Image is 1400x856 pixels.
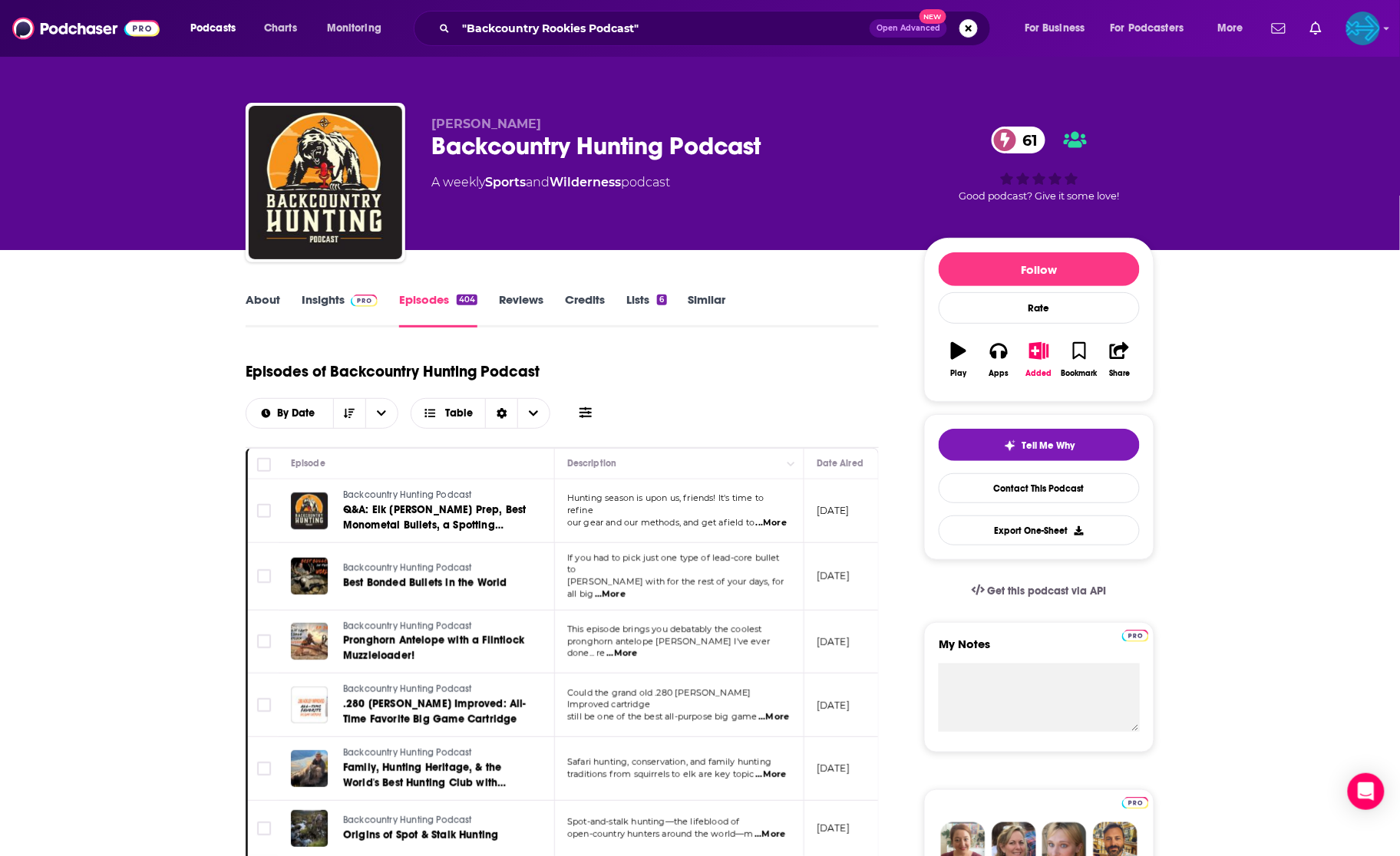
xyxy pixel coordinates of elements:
button: Column Actions [782,455,801,473]
button: open menu [1014,16,1104,41]
div: 6 [657,295,666,305]
button: open menu [1101,16,1207,41]
a: Episodes404 [399,292,477,328]
div: Open Intercom Messenger [1348,773,1385,810]
img: Podchaser Pro [1122,797,1149,809]
span: ...More [756,517,787,529]
h2: Choose View [411,398,551,429]
a: Similar [688,292,726,328]
a: Sports [485,175,526,189]
button: Sort Direction [333,399,365,428]
span: Family, Hunting Heritage, & the World's Best Hunting Club with [PERSON_NAME] [343,761,506,805]
a: Origins of Spot & Stalk Hunting [343,828,526,843]
div: Date Aired [817,454,863,472]
button: open menu [180,16,256,41]
span: Charts [264,18,297,39]
div: Apps [989,369,1009,378]
span: Toggle select row [257,634,271,648]
a: Q&A: Elk [PERSON_NAME] Prep, Best Monometal Bullets, a Spotting Scope for Life, & More. [343,502,527,533]
span: Logged in as backbonemedia [1346,12,1380,45]
img: Podchaser Pro [1122,630,1149,642]
img: Podchaser Pro [351,295,378,307]
button: Show profile menu [1346,12,1380,45]
a: Show notifications dropdown [1304,15,1328,41]
a: InsightsPodchaser Pro [302,292,378,328]
div: A weekly podcast [431,173,670,192]
p: [DATE] [817,635,850,648]
p: [DATE] [817,504,850,517]
span: Pronghorn Antelope with a Flintlock Muzzleloader! [343,634,524,662]
img: Backcountry Hunting Podcast [249,106,402,259]
a: Backcountry Hunting Podcast [343,620,527,634]
div: Description [567,454,616,472]
a: Lists6 [626,292,666,328]
span: ...More [755,769,786,781]
button: Follow [939,252,1140,286]
span: For Business [1025,18,1085,39]
p: [DATE] [817,699,850,712]
span: ...More [595,588,626,601]
button: Apps [979,332,1019,387]
span: Table [445,408,473,419]
span: Best Bonded Bullets in the World [343,576,507,589]
span: Hunting season is upon us, friends! It's time to refine [567,492,764,515]
p: [DATE] [817,762,850,775]
button: open menu [365,399,398,428]
div: Sort Direction [485,399,517,428]
span: Backcountry Hunting Podcast [343,621,472,631]
h1: Episodes of Backcountry Hunting Podcast [246,362,540,381]
a: Pro website [1122,795,1149,809]
div: Search podcasts, credits, & more... [428,11,1005,46]
span: .280 [PERSON_NAME] Improved: All-Time Favorite Big Game Cartridge [343,697,527,726]
a: 61 [992,127,1045,153]
span: 61 [1007,127,1045,153]
a: About [246,292,280,328]
a: .280 [PERSON_NAME] Improved: All-Time Favorite Big Game Cartridge [343,696,527,727]
span: ...More [754,828,785,841]
span: Backcountry Hunting Podcast [343,683,472,694]
span: Spot-and-stalk hunting—the lifeblood of [567,816,740,827]
div: Play [951,369,967,378]
a: Wilderness [550,175,621,189]
span: New [920,9,947,24]
button: Added [1019,332,1059,387]
a: Family, Hunting Heritage, & the World's Best Hunting Club with [PERSON_NAME] [343,760,527,791]
label: My Notes [939,637,1140,663]
span: Backcountry Hunting Podcast [343,747,472,758]
img: tell me why sparkle [1004,440,1016,452]
button: Export One-Sheet [939,515,1140,545]
a: Backcountry Hunting Podcast [343,746,527,760]
span: Good podcast? Give it some love! [959,190,1120,202]
span: [PERSON_NAME] [431,117,541,131]
div: Added [1026,369,1052,378]
span: Safari hunting, conservation, and family hunting [567,756,771,767]
button: open menu [316,16,401,41]
span: and [526,175,550,189]
a: Backcountry Hunting Podcast [343,814,526,828]
button: open menu [1207,16,1263,41]
span: open-country hunters around the world—m [567,828,754,839]
span: Toggle select row [257,698,271,712]
a: Show notifications dropdown [1266,15,1292,41]
a: Backcountry Hunting Podcast [343,489,527,502]
h2: Choose List sort [246,398,398,429]
div: 61Good podcast? Give it some love! [924,117,1154,212]
span: Toggle select row [257,504,271,518]
span: Open Advanced [877,25,940,32]
span: our gear and our methods, and get afield to [567,517,754,528]
a: Contact This Podcast [939,473,1140,503]
button: Open AdvancedNew [870,19,947,38]
img: User Profile [1346,12,1380,45]
span: traditions from squirrels to elk are key topic [567,769,754,779]
img: Podchaser - Follow, Share and Rate Podcasts [12,14,160,43]
span: ...More [606,647,637,660]
button: Share [1100,332,1140,387]
span: Toggle select row [257,821,271,835]
span: For Podcasters [1111,18,1184,39]
span: Podcasts [190,18,236,39]
span: Get this podcast via API [988,584,1107,598]
input: Search podcasts, credits, & more... [456,16,870,41]
span: Backcountry Hunting Podcast [343,489,472,500]
span: By Date [278,408,321,419]
a: Get this podcast via API [959,572,1119,610]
